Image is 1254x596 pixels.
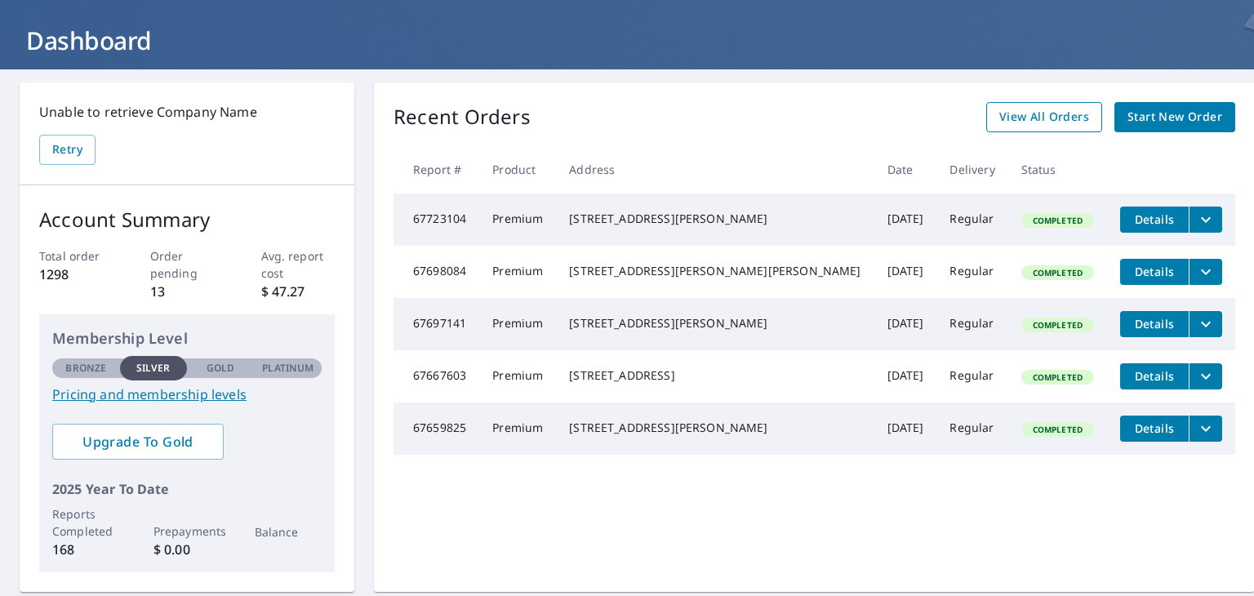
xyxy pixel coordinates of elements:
[153,523,221,540] p: Prepayments
[569,263,860,279] div: [STREET_ADDRESS][PERSON_NAME][PERSON_NAME]
[1023,319,1092,331] span: Completed
[1189,311,1222,337] button: filesDropdownBtn-67697141
[569,367,860,384] div: [STREET_ADDRESS]
[65,361,106,376] p: Bronze
[1130,211,1179,227] span: Details
[569,315,860,331] div: [STREET_ADDRESS][PERSON_NAME]
[394,246,479,298] td: 67698084
[479,246,556,298] td: Premium
[1189,416,1222,442] button: filesDropdownBtn-67659825
[52,479,322,499] p: 2025 Year To Date
[261,282,336,301] p: $ 47.27
[255,523,322,540] p: Balance
[874,193,937,246] td: [DATE]
[569,420,860,436] div: [STREET_ADDRESS][PERSON_NAME]
[1120,363,1189,389] button: detailsBtn-67667603
[150,282,225,301] p: 13
[394,193,479,246] td: 67723104
[479,298,556,350] td: Premium
[874,298,937,350] td: [DATE]
[1130,316,1179,331] span: Details
[936,246,1007,298] td: Regular
[1023,215,1092,226] span: Completed
[394,102,531,132] p: Recent Orders
[936,145,1007,193] th: Delivery
[1023,371,1092,383] span: Completed
[394,298,479,350] td: 67697141
[479,350,556,403] td: Premium
[1120,207,1189,233] button: detailsBtn-67723104
[20,24,1234,57] h1: Dashboard
[999,107,1089,127] span: View All Orders
[1130,420,1179,436] span: Details
[394,403,479,455] td: 67659825
[874,403,937,455] td: [DATE]
[1189,363,1222,389] button: filesDropdownBtn-67667603
[556,145,874,193] th: Address
[52,140,82,160] span: Retry
[150,247,225,282] p: Order pending
[1120,259,1189,285] button: detailsBtn-67698084
[39,247,113,265] p: Total order
[394,350,479,403] td: 67667603
[262,361,313,376] p: Platinum
[261,247,336,282] p: Avg. report cost
[936,403,1007,455] td: Regular
[479,193,556,246] td: Premium
[207,361,234,376] p: Gold
[52,424,224,460] a: Upgrade To Gold
[1130,264,1179,279] span: Details
[1130,368,1179,384] span: Details
[569,211,860,227] div: [STREET_ADDRESS][PERSON_NAME]
[1127,107,1222,127] span: Start New Order
[986,102,1102,132] a: View All Orders
[874,145,937,193] th: Date
[39,135,96,165] button: Retry
[39,102,335,122] p: Unable to retrieve Company Name
[1189,259,1222,285] button: filesDropdownBtn-67698084
[479,145,556,193] th: Product
[394,145,479,193] th: Report #
[1114,102,1235,132] a: Start New Order
[1023,424,1092,435] span: Completed
[136,361,171,376] p: Silver
[52,540,120,559] p: 168
[1120,311,1189,337] button: detailsBtn-67697141
[936,350,1007,403] td: Regular
[153,540,221,559] p: $ 0.00
[874,246,937,298] td: [DATE]
[65,433,211,451] span: Upgrade To Gold
[1023,267,1092,278] span: Completed
[1189,207,1222,233] button: filesDropdownBtn-67723104
[936,298,1007,350] td: Regular
[1008,145,1107,193] th: Status
[52,505,120,540] p: Reports Completed
[479,403,556,455] td: Premium
[52,385,322,404] a: Pricing and membership levels
[52,327,322,349] p: Membership Level
[874,350,937,403] td: [DATE]
[1120,416,1189,442] button: detailsBtn-67659825
[936,193,1007,246] td: Regular
[39,265,113,284] p: 1298
[39,205,335,234] p: Account Summary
